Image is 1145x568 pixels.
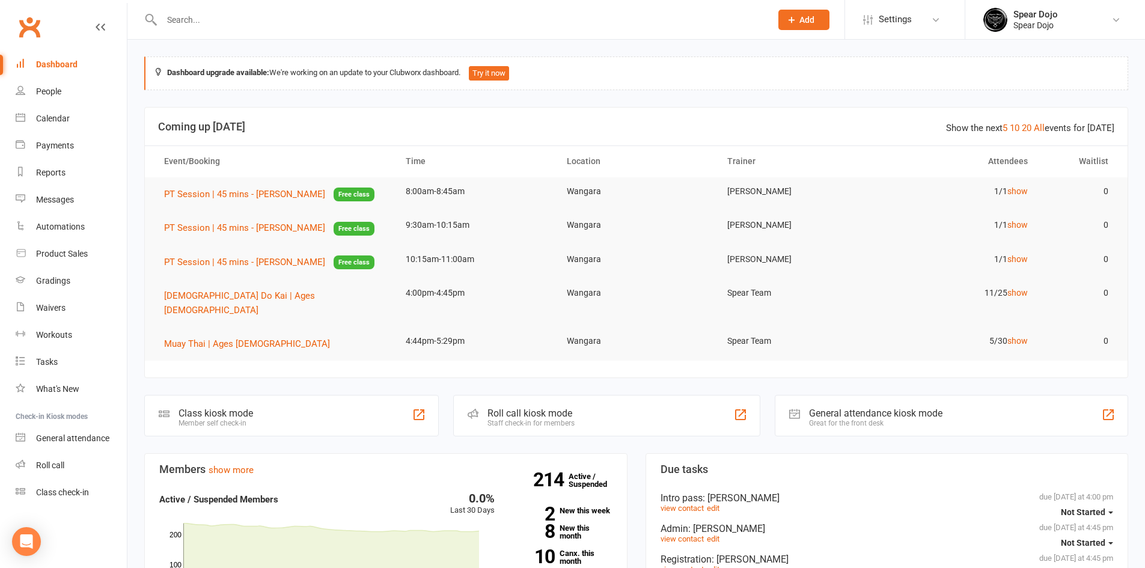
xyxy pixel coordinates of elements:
a: Product Sales [16,240,127,267]
div: We're working on an update to your Clubworx dashboard. [144,56,1128,90]
div: What's New [36,384,79,394]
button: Try it now [469,66,509,81]
td: 1/1 [878,245,1039,273]
a: 10 [1010,123,1019,133]
div: Registration [661,554,1114,565]
a: edit [707,504,719,513]
td: 0 [1039,177,1119,206]
strong: 2 [513,505,555,523]
td: 4:44pm-5:29pm [395,327,556,355]
th: Event/Booking [153,146,395,177]
a: show [1007,336,1028,346]
a: show [1007,288,1028,298]
td: Spear Team [716,279,878,307]
a: 2New this week [513,507,612,515]
td: 0 [1039,245,1119,273]
span: Free class [334,188,374,201]
a: Class kiosk mode [16,479,127,506]
div: Payments [36,141,74,150]
a: Roll call [16,452,127,479]
button: Muay Thai | Ages [DEMOGRAPHIC_DATA] [164,337,338,351]
div: Spear Dojo [1013,9,1058,20]
th: Location [556,146,717,177]
a: 8New this month [513,524,612,540]
td: [PERSON_NAME] [716,177,878,206]
td: 1/1 [878,211,1039,239]
td: Spear Team [716,327,878,355]
span: Free class [334,255,374,269]
td: 0 [1039,211,1119,239]
th: Attendees [878,146,1039,177]
td: 5/30 [878,327,1039,355]
div: Workouts [36,330,72,340]
span: PT Session | 45 mins - [PERSON_NAME] [164,222,325,233]
div: People [36,87,61,96]
span: Add [799,15,814,25]
a: General attendance kiosk mode [16,425,127,452]
div: General attendance [36,433,109,443]
strong: 10 [513,548,555,566]
div: Waivers [36,303,66,313]
div: Class kiosk mode [179,408,253,419]
td: 4:00pm-4:45pm [395,279,556,307]
div: Dashboard [36,60,78,69]
th: Trainer [716,146,878,177]
a: 10Canx. this month [513,549,612,565]
a: show [1007,254,1028,264]
span: Settings [879,6,912,33]
td: Wangara [556,177,717,206]
div: Spear Dojo [1013,20,1058,31]
div: Automations [36,222,85,231]
button: PT Session | 45 mins - [PERSON_NAME]Free class [164,221,374,236]
input: Search... [158,11,763,28]
span: Free class [334,222,374,236]
a: show [1007,186,1028,196]
span: PT Session | 45 mins - [PERSON_NAME] [164,189,325,200]
div: Staff check-in for members [487,419,575,427]
button: Not Started [1061,532,1113,554]
span: : [PERSON_NAME] [703,492,780,504]
span: Not Started [1061,538,1105,548]
div: Last 30 Days [450,492,495,517]
a: 214Active / Suspended [569,463,621,497]
a: view contact [661,534,704,543]
div: Roll call [36,460,64,470]
div: Great for the front desk [809,419,942,427]
span: Muay Thai | Ages [DEMOGRAPHIC_DATA] [164,338,330,349]
div: Tasks [36,357,58,367]
a: Clubworx [14,12,44,42]
span: PT Session | 45 mins - [PERSON_NAME] [164,257,325,267]
button: Not Started [1061,501,1113,523]
td: 8:00am-8:45am [395,177,556,206]
a: Workouts [16,322,127,349]
div: Class check-in [36,487,89,497]
a: show more [209,465,254,475]
a: Gradings [16,267,127,295]
span: Not Started [1061,507,1105,517]
button: [DEMOGRAPHIC_DATA] Do Kai | Ages [DEMOGRAPHIC_DATA] [164,289,384,317]
th: Waitlist [1039,146,1119,177]
a: People [16,78,127,105]
div: Product Sales [36,249,88,258]
div: Calendar [36,114,70,123]
div: Show the next events for [DATE] [946,121,1114,135]
a: Tasks [16,349,127,376]
td: 0 [1039,327,1119,355]
strong: 8 [513,522,555,540]
a: Automations [16,213,127,240]
div: Member self check-in [179,419,253,427]
button: PT Session | 45 mins - [PERSON_NAME]Free class [164,255,374,270]
a: Calendar [16,105,127,132]
td: Wangara [556,279,717,307]
div: General attendance kiosk mode [809,408,942,419]
a: view contact [661,504,704,513]
div: Intro pass [661,492,1114,504]
div: Admin [661,523,1114,534]
td: 1/1 [878,177,1039,206]
h3: Coming up [DATE] [158,121,1114,133]
a: Waivers [16,295,127,322]
td: Wangara [556,245,717,273]
th: Time [395,146,556,177]
span: [DEMOGRAPHIC_DATA] Do Kai | Ages [DEMOGRAPHIC_DATA] [164,290,315,316]
span: : [PERSON_NAME] [688,523,765,534]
